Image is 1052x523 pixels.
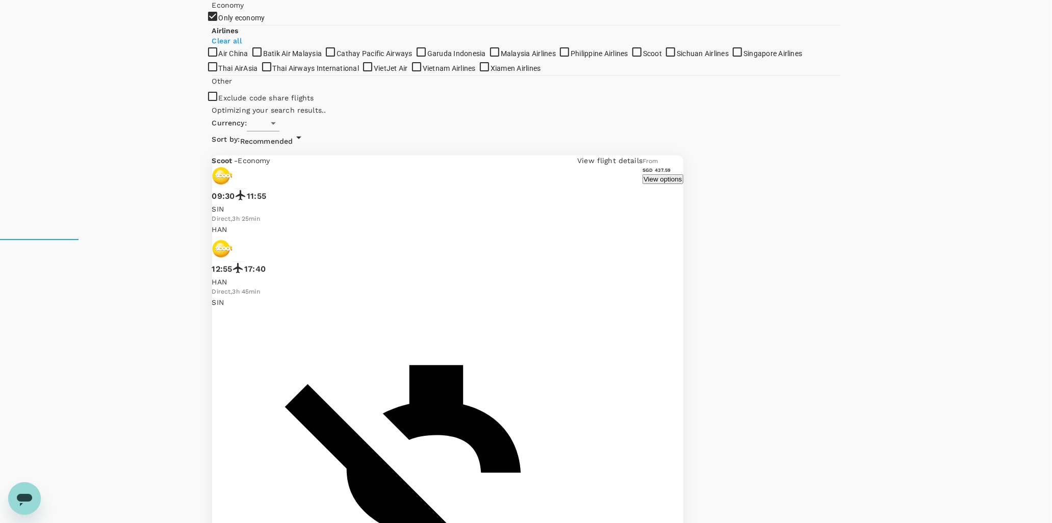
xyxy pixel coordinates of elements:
iframe: Button to launch messaging window [8,482,41,515]
div: Direct , 3h 45min [212,287,643,297]
img: TR [212,239,233,259]
p: HAN [212,277,643,287]
p: 12:55 [212,263,233,275]
p: SIN [212,297,643,307]
p: 17:40 [244,263,266,275]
